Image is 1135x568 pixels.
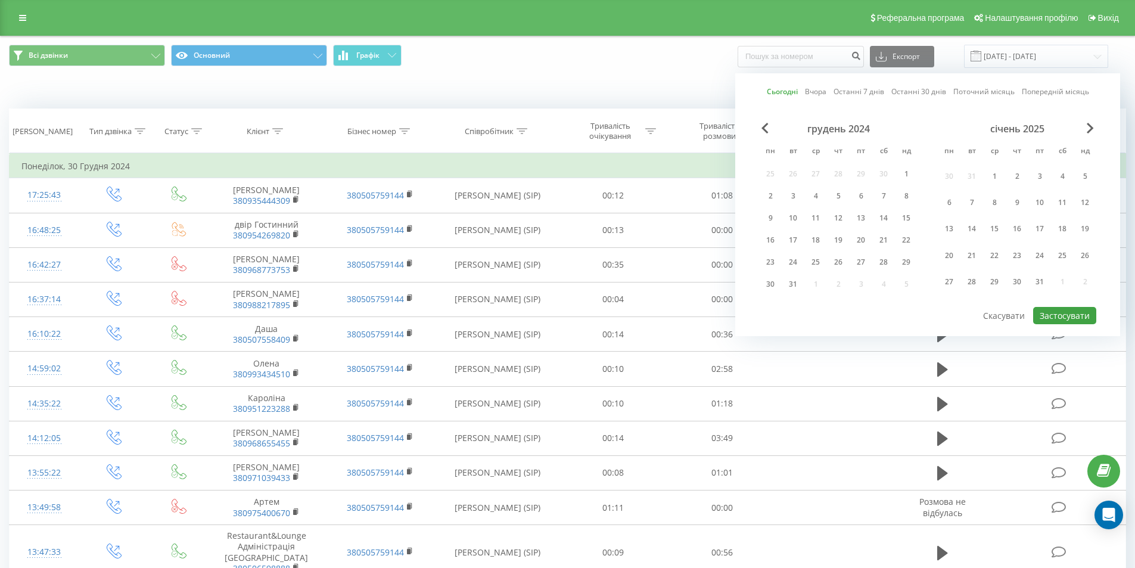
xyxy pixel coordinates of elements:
[10,154,1126,178] td: Понеділок, 30 Грудня 2024
[895,231,918,249] div: нд 22 груд 2024 р.
[977,307,1031,324] button: Скасувати
[853,210,869,226] div: 13
[668,421,777,455] td: 03:49
[559,213,668,247] td: 00:13
[898,254,914,270] div: 29
[210,491,323,525] td: Артем
[1032,248,1047,263] div: 24
[759,209,782,227] div: пн 9 груд 2024 р.
[767,86,798,97] a: Сьогодні
[782,187,804,205] div: вт 3 груд 2024 р.
[559,178,668,213] td: 00:12
[210,213,323,247] td: двір Гостинний
[953,86,1015,97] a: Поточний місяць
[437,386,559,421] td: [PERSON_NAME] (SIP)
[21,427,67,450] div: 14:12:05
[831,254,846,270] div: 26
[759,231,782,249] div: пн 16 груд 2024 р.
[437,247,559,282] td: [PERSON_NAME] (SIP)
[761,143,779,161] abbr: понеділок
[782,231,804,249] div: вт 17 груд 2024 р.
[233,264,290,275] a: 380968773753
[872,231,895,249] div: сб 21 груд 2024 р.
[785,210,801,226] div: 10
[850,187,872,205] div: пт 6 груд 2024 р.
[985,143,1003,161] abbr: середа
[347,467,404,478] a: 380505759144
[1051,218,1074,240] div: сб 18 січ 2025 р.
[852,143,870,161] abbr: п’ятниця
[763,277,778,292] div: 30
[668,455,777,490] td: 01:01
[233,334,290,345] a: 380507558409
[1009,274,1025,290] div: 30
[898,232,914,248] div: 22
[827,209,850,227] div: чт 12 груд 2024 р.
[89,126,132,136] div: Тип дзвінка
[13,126,73,136] div: [PERSON_NAME]
[356,51,380,60] span: Графік
[960,244,983,266] div: вт 21 січ 2025 р.
[808,188,823,204] div: 4
[347,502,404,513] a: 380505759144
[233,472,290,483] a: 380971039433
[559,317,668,352] td: 00:14
[804,209,827,227] div: ср 11 груд 2024 р.
[808,254,823,270] div: 25
[171,45,327,66] button: Основний
[437,455,559,490] td: [PERSON_NAME] (SIP)
[1032,221,1047,237] div: 17
[938,271,960,293] div: пн 27 січ 2025 р.
[333,45,402,66] button: Графік
[1074,191,1096,213] div: нд 12 січ 2025 р.
[763,210,778,226] div: 9
[1077,248,1093,263] div: 26
[668,386,777,421] td: 01:18
[876,188,891,204] div: 7
[1076,143,1094,161] abbr: неділя
[1053,143,1071,161] abbr: субота
[785,232,801,248] div: 17
[876,232,891,248] div: 21
[987,274,1002,290] div: 29
[960,218,983,240] div: вт 14 січ 2025 р.
[1008,143,1026,161] abbr: четвер
[1009,195,1025,210] div: 9
[827,231,850,249] div: чт 19 груд 2024 р.
[559,352,668,386] td: 00:10
[1032,274,1047,290] div: 31
[1033,307,1096,324] button: Застосувати
[1077,195,1093,210] div: 12
[763,188,778,204] div: 2
[872,209,895,227] div: сб 14 груд 2024 р.
[985,13,1078,23] span: Налаштування профілю
[941,274,957,290] div: 27
[785,254,801,270] div: 24
[850,231,872,249] div: пт 20 груд 2024 р.
[1087,123,1094,134] span: Next Month
[759,123,918,135] div: грудень 2024
[347,190,404,201] a: 380505759144
[1022,86,1089,97] a: Попередній місяць
[831,210,846,226] div: 12
[782,253,804,271] div: вт 24 груд 2024 р.
[1055,195,1070,210] div: 11
[668,352,777,386] td: 02:58
[465,126,514,136] div: Співробітник
[808,210,823,226] div: 11
[853,188,869,204] div: 6
[347,224,404,235] a: 380505759144
[9,45,165,66] button: Всі дзвінки
[759,275,782,293] div: пн 30 груд 2024 р.
[827,187,850,205] div: чт 5 груд 2024 р.
[759,253,782,271] div: пн 23 груд 2024 р.
[827,253,850,271] div: чт 26 груд 2024 р.
[347,293,404,305] a: 380505759144
[21,392,67,415] div: 14:35:22
[347,398,404,409] a: 380505759144
[668,317,777,352] td: 00:36
[233,195,290,206] a: 380935444309
[807,143,825,161] abbr: середа
[668,178,777,213] td: 01:08
[782,275,804,293] div: вт 31 груд 2024 р.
